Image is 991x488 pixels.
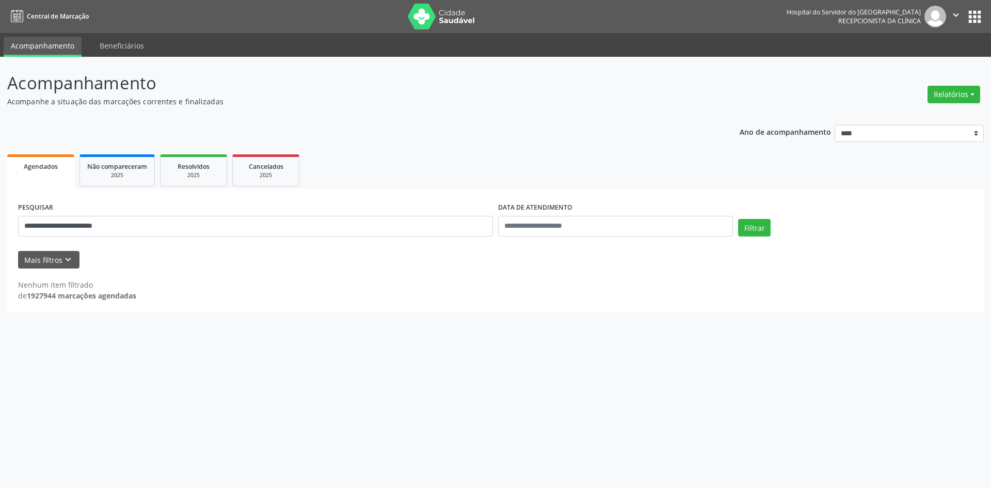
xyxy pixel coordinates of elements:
[18,279,136,290] div: Nenhum item filtrado
[7,70,691,96] p: Acompanhamento
[168,171,219,179] div: 2025
[27,12,89,21] span: Central de Marcação
[27,291,136,301] strong: 1927944 marcações agendadas
[924,6,946,27] img: img
[249,162,283,171] span: Cancelados
[4,37,82,57] a: Acompanhamento
[950,9,962,21] i: 
[18,290,136,301] div: de
[92,37,151,55] a: Beneficiários
[787,8,921,17] div: Hospital do Servidor do [GEOGRAPHIC_DATA]
[838,17,921,25] span: Recepcionista da clínica
[24,162,58,171] span: Agendados
[740,125,831,138] p: Ano de acompanhamento
[738,219,771,237] button: Filtrar
[18,251,79,269] button: Mais filtroskeyboard_arrow_down
[178,162,210,171] span: Resolvidos
[240,171,292,179] div: 2025
[87,171,147,179] div: 2025
[7,8,89,25] a: Central de Marcação
[87,162,147,171] span: Não compareceram
[946,6,966,27] button: 
[7,96,691,107] p: Acompanhe a situação das marcações correntes e finalizadas
[498,200,572,216] label: DATA DE ATENDIMENTO
[18,200,53,216] label: PESQUISAR
[966,8,984,26] button: apps
[928,86,980,103] button: Relatórios
[62,254,74,265] i: keyboard_arrow_down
